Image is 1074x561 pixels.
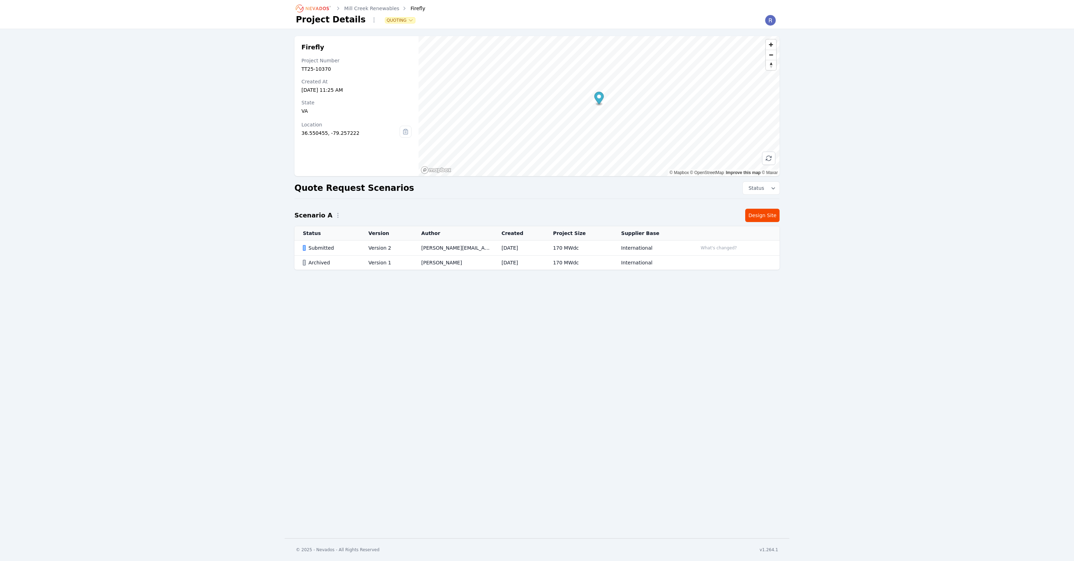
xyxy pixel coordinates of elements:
[301,57,412,64] div: Project Number
[294,226,360,241] th: Status
[493,226,545,241] th: Created
[669,170,689,175] a: Mapbox
[344,5,399,12] a: Mill Creek Renewables
[296,547,380,553] div: © 2025 - Nevados - All Rights Reserved
[766,50,776,60] button: Zoom out
[385,18,415,23] button: Quoting
[360,256,413,270] td: Version 1
[301,108,412,115] div: VA
[545,226,613,241] th: Project Size
[762,170,778,175] a: Maxar
[419,36,780,176] canvas: Map
[294,241,780,256] tr: SubmittedVersion 2[PERSON_NAME][EMAIL_ADDRESS][PERSON_NAME][DOMAIN_NAME][DATE]170 MWdcInternation...
[613,226,689,241] th: Supplier Base
[413,256,493,270] td: [PERSON_NAME]
[726,170,761,175] a: Improve this map
[401,5,425,12] div: Firefly
[294,256,780,270] tr: ArchivedVersion 1[PERSON_NAME][DATE]170 MWdcInternational
[594,92,604,106] div: Map marker
[301,78,412,85] div: Created At
[766,40,776,50] button: Zoom in
[303,259,356,266] div: Archived
[545,241,613,256] td: 170 MWdc
[301,65,412,72] div: TT25-10370
[613,256,689,270] td: International
[545,256,613,270] td: 170 MWdc
[413,226,493,241] th: Author
[301,86,412,93] div: [DATE] 11:25 AM
[294,210,332,220] h2: Scenario A
[613,241,689,256] td: International
[760,547,778,553] div: v1.264.1
[765,15,776,26] img: Riley Caron
[493,256,545,270] td: [DATE]
[360,241,413,256] td: Version 2
[421,166,451,174] a: Mapbox homepage
[698,244,740,252] button: What's changed?
[301,130,400,137] div: 36.550455, -79.257222
[296,14,366,25] h1: Project Details
[745,209,780,222] a: Design Site
[296,3,425,14] nav: Breadcrumb
[294,182,414,194] h2: Quote Request Scenarios
[301,99,412,106] div: State
[360,226,413,241] th: Version
[766,60,776,70] button: Reset bearing to north
[301,43,412,51] h2: Firefly
[413,241,493,256] td: [PERSON_NAME][EMAIL_ADDRESS][PERSON_NAME][DOMAIN_NAME]
[690,170,724,175] a: OpenStreetMap
[746,185,764,192] span: Status
[303,244,356,251] div: Submitted
[301,121,400,128] div: Location
[743,182,780,194] button: Status
[493,241,545,256] td: [DATE]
